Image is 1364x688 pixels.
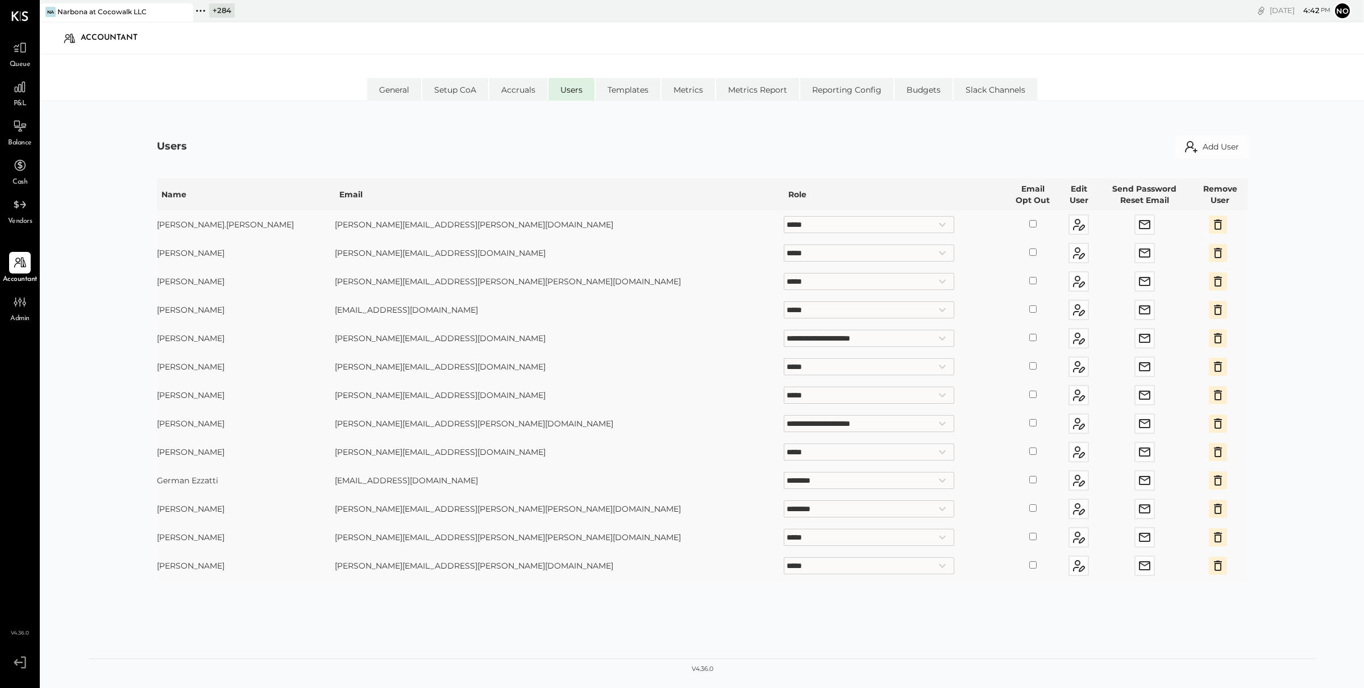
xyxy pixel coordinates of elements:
[1270,5,1330,16] div: [DATE]
[157,466,335,495] td: German Ezzatti
[157,495,335,523] td: [PERSON_NAME]
[1,291,39,324] a: Admin
[335,495,784,523] td: [PERSON_NAME][EMAIL_ADDRESS][PERSON_NAME][PERSON_NAME][DOMAIN_NAME]
[157,179,335,210] th: Name
[1,76,39,109] a: P&L
[1097,179,1192,210] th: Send Password Reset Email
[335,409,784,438] td: [PERSON_NAME][EMAIL_ADDRESS][PERSON_NAME][DOMAIN_NAME]
[157,296,335,324] td: [PERSON_NAME]
[157,324,335,353] td: [PERSON_NAME]
[45,7,56,17] div: Na
[716,78,799,101] li: Metrics Report
[81,29,149,47] div: Accountant
[335,296,784,324] td: [EMAIL_ADDRESS][DOMAIN_NAME]
[692,665,713,674] div: v 4.36.0
[1175,135,1248,158] button: Add User
[10,314,30,324] span: Admin
[489,78,547,101] li: Accruals
[1192,179,1248,210] th: Remove User
[596,78,660,101] li: Templates
[335,466,784,495] td: [EMAIL_ADDRESS][DOMAIN_NAME]
[335,353,784,381] td: [PERSON_NAME][EMAIL_ADDRESS][DOMAIN_NAME]
[1,252,39,285] a: Accountant
[3,275,38,285] span: Accountant
[8,138,32,148] span: Balance
[1,115,39,148] a: Balance
[209,3,235,18] div: + 284
[157,381,335,409] td: [PERSON_NAME]
[157,523,335,552] td: [PERSON_NAME]
[157,239,335,267] td: [PERSON_NAME]
[8,217,32,227] span: Vendors
[1,37,39,70] a: Queue
[157,580,335,608] td: [PERSON_NAME]
[157,267,335,296] td: [PERSON_NAME]
[548,78,594,101] li: Users
[57,7,147,16] div: Narbona at Cocowalk LLC
[662,78,715,101] li: Metrics
[10,60,31,70] span: Queue
[335,438,784,466] td: [PERSON_NAME][EMAIL_ADDRESS][DOMAIN_NAME]
[367,78,421,101] li: General
[1061,179,1097,210] th: Edit User
[1255,5,1267,16] div: copy link
[157,552,335,580] td: [PERSON_NAME]
[157,210,335,239] td: [PERSON_NAME].[PERSON_NAME]
[157,139,187,154] div: Users
[335,179,784,210] th: Email
[800,78,893,101] li: Reporting Config
[1,155,39,188] a: Cash
[1333,2,1351,20] button: No
[422,78,488,101] li: Setup CoA
[335,552,784,580] td: [PERSON_NAME][EMAIL_ADDRESS][PERSON_NAME][DOMAIN_NAME]
[335,324,784,353] td: [PERSON_NAME][EMAIL_ADDRESS][DOMAIN_NAME]
[895,78,953,101] li: Budgets
[335,381,784,409] td: [PERSON_NAME][EMAIL_ADDRESS][DOMAIN_NAME]
[954,78,1037,101] li: Slack Channels
[784,179,1005,210] th: Role
[335,239,784,267] td: [PERSON_NAME][EMAIL_ADDRESS][DOMAIN_NAME]
[14,99,27,109] span: P&L
[335,210,784,239] td: [PERSON_NAME][EMAIL_ADDRESS][PERSON_NAME][DOMAIN_NAME]
[13,177,27,188] span: Cash
[335,523,784,552] td: [PERSON_NAME][EMAIL_ADDRESS][PERSON_NAME][PERSON_NAME][DOMAIN_NAME]
[157,438,335,466] td: [PERSON_NAME]
[1005,179,1061,210] th: Email Opt Out
[157,353,335,381] td: [PERSON_NAME]
[1,194,39,227] a: Vendors
[335,267,784,296] td: [PERSON_NAME][EMAIL_ADDRESS][PERSON_NAME][PERSON_NAME][DOMAIN_NAME]
[335,580,784,608] td: [PERSON_NAME][EMAIL_ADDRESS][DOMAIN_NAME]
[157,409,335,438] td: [PERSON_NAME]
